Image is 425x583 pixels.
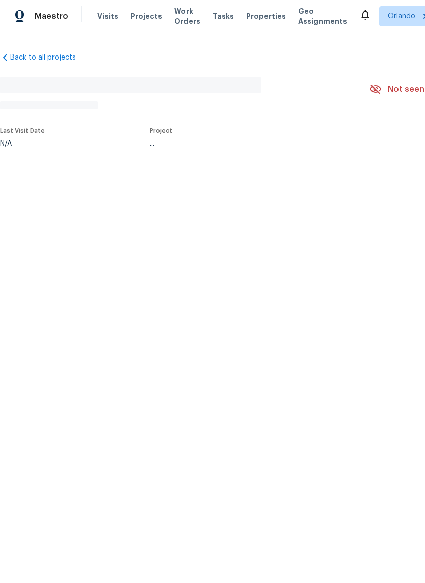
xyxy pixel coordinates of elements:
span: Geo Assignments [298,6,347,26]
span: Projects [130,11,162,21]
span: Work Orders [174,6,200,26]
span: Maestro [35,11,68,21]
span: Visits [97,11,118,21]
span: Project [150,128,172,134]
span: Orlando [388,11,415,21]
span: Tasks [213,13,234,20]
span: Properties [246,11,286,21]
div: ... [150,140,346,147]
